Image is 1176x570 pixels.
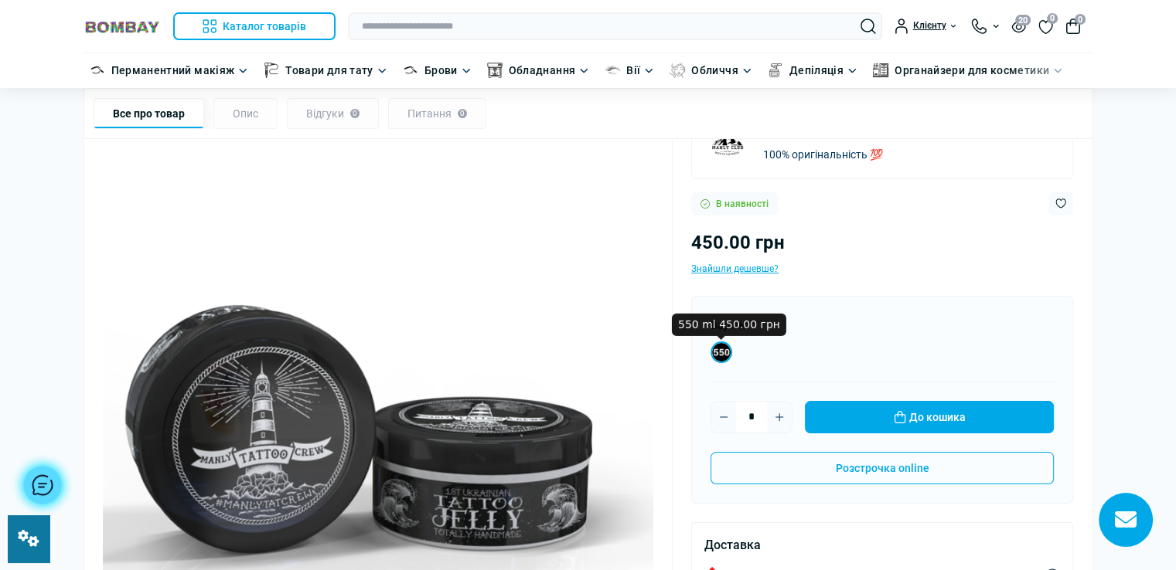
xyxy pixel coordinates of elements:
[691,62,738,79] a: Обличчя
[403,63,418,78] img: Брови
[388,98,486,129] div: Питання
[213,98,278,129] div: Опис
[1015,15,1031,25] span: 20
[1011,19,1026,32] button: 20
[487,63,503,78] img: Обладнання
[90,63,105,78] img: Перманентний макіяж
[691,192,778,215] div: В наявності
[509,62,576,79] a: Обладнання
[1038,18,1053,35] a: 0
[1065,19,1081,34] button: 0
[285,62,373,79] a: Товари для тату
[1047,13,1058,24] span: 0
[861,19,876,34] button: Search
[1075,14,1086,25] span: 0
[767,405,792,429] button: Plus
[670,63,685,78] img: Обличчя
[711,405,736,429] button: Minus
[672,314,786,336] div: 550 ml 450.00 грн
[789,62,844,79] a: Депіляція
[287,98,379,129] div: Відгуки
[805,401,1054,433] button: До кошика
[84,19,161,34] img: BOMBAY
[691,232,785,253] span: 450.00 грн
[711,452,1054,484] button: Розстрочка online
[736,402,767,433] input: Quantity
[173,12,336,40] button: Каталог товарів
[711,341,732,363] label: 550 ml 450.00 грн
[763,146,939,163] p: 100% оригінальність 💯
[704,120,751,166] img: Manly Club
[691,263,779,274] span: Знайшли дешевше?
[111,62,235,79] a: Перманентний макіяж
[626,62,640,79] a: Вії
[94,98,204,129] div: Все про товар
[873,63,888,78] img: Органайзери для косметики
[424,62,458,79] a: Брови
[895,62,1049,79] a: Органайзери для косметики
[704,535,1060,555] div: Доставка
[264,63,279,78] img: Товари для тату
[1048,192,1073,215] button: Wishlist button
[768,63,783,78] img: Депіляція
[605,63,620,78] img: Вії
